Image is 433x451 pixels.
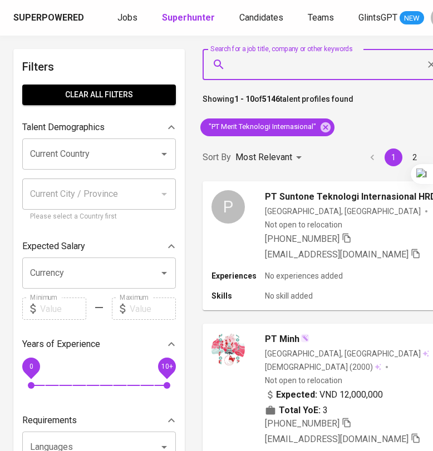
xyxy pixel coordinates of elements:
div: Years of Experience [22,333,176,355]
p: Most Relevant [235,151,292,164]
p: Skills [211,290,265,301]
div: Most Relevant [235,147,306,168]
span: 10+ [161,363,173,370]
button: page 1 [385,148,402,166]
div: (2000) [265,361,381,373]
span: NEW [400,13,424,24]
p: Requirements [22,414,77,427]
p: Sort By [203,151,231,164]
button: Go to page 2 [406,148,424,166]
span: Jobs [117,12,137,23]
div: [GEOGRAPHIC_DATA], [GEOGRAPHIC_DATA] [265,348,429,359]
b: Expected: [276,388,317,402]
p: Please select a Country first [30,211,168,222]
input: Value [130,298,176,320]
div: Expected Salary [22,235,176,257]
span: 0 [29,363,33,370]
a: Jobs [117,11,140,25]
span: [EMAIL_ADDRESS][DOMAIN_NAME] [265,249,409,260]
span: [PHONE_NUMBER] [265,234,339,244]
p: Experiences [211,270,265,281]
span: Candidates [239,12,283,23]
a: Superhunter [162,11,217,25]
span: PT Minh [265,333,299,346]
div: Superpowered [13,12,84,24]
span: [EMAIL_ADDRESS][DOMAIN_NAME] [265,434,409,444]
span: 3 [323,404,328,417]
img: c8ffff40af19a70ea93802821d4e75c9.jpg [211,333,245,366]
p: No experiences added [265,270,343,281]
button: Open [156,265,172,281]
div: Talent Demographics [22,116,176,138]
p: Not open to relocation [265,375,342,386]
p: No skill added [265,290,313,301]
span: [PHONE_NUMBER] [265,418,339,429]
img: magic_wand.svg [301,334,309,343]
div: Requirements [22,409,176,432]
span: [DEMOGRAPHIC_DATA] [265,361,350,373]
p: Expected Salary [22,240,85,253]
span: "PT Merit Teknologi Internasional" [200,122,323,132]
button: Open [156,146,172,162]
h6: Filters [22,58,176,76]
a: Superpowered [13,12,86,24]
p: Not open to relocation [265,219,342,230]
span: GlintsGPT [358,12,397,23]
b: 5146 [262,95,280,103]
div: P [211,190,245,224]
span: Clear All filters [31,88,167,102]
b: Superhunter [162,12,215,23]
div: [GEOGRAPHIC_DATA], [GEOGRAPHIC_DATA] [265,206,421,217]
p: Talent Demographics [22,121,105,134]
a: Teams [308,11,336,25]
p: Showing of talent profiles found [203,93,353,114]
div: "PT Merit Teknologi Internasional" [200,118,334,136]
a: GlintsGPT NEW [358,11,424,25]
div: VND 12,000,000 [265,388,383,402]
button: Clear All filters [22,85,176,105]
input: Value [40,298,86,320]
a: Candidates [239,11,286,25]
span: Teams [308,12,334,23]
p: Years of Experience [22,338,100,351]
b: 1 - 10 [234,95,254,103]
b: Total YoE: [279,404,321,417]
